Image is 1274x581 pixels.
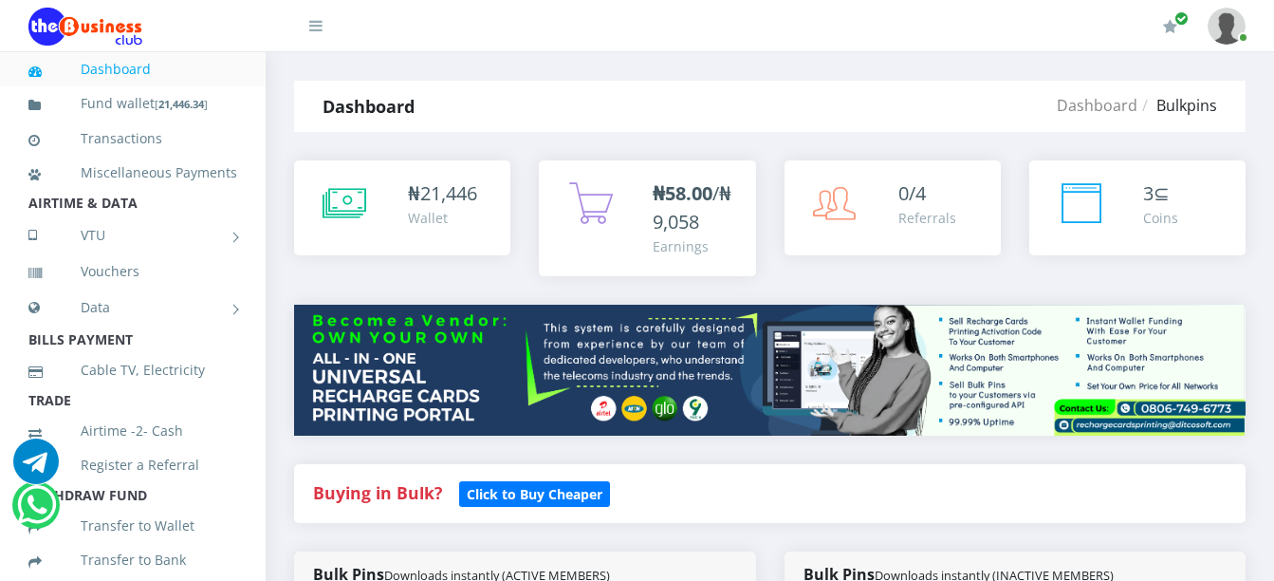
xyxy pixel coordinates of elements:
[1057,95,1137,116] a: Dashboard
[28,409,237,453] a: Airtime -2- Cash
[898,208,956,228] div: Referrals
[1174,11,1189,26] span: Renew/Upgrade Subscription
[1163,19,1177,34] i: Renew/Upgrade Subscription
[898,180,926,206] span: 0/4
[323,95,415,118] strong: Dashboard
[28,82,237,126] a: Fund wallet[21,446.34]
[28,151,237,195] a: Miscellaneous Payments
[28,504,237,548] a: Transfer to Wallet
[785,160,1001,255] a: 0/4 Referrals
[1143,208,1178,228] div: Coins
[420,180,477,206] span: 21,446
[539,160,755,276] a: ₦58.00/₦9,058 Earnings
[28,47,237,91] a: Dashboard
[28,8,142,46] img: Logo
[28,250,237,293] a: Vouchers
[294,305,1246,436] img: multitenant_rcp.png
[1208,8,1246,45] img: User
[17,497,56,528] a: Chat for support
[28,284,237,331] a: Data
[467,485,602,503] b: Click to Buy Cheaper
[13,453,59,484] a: Chat for support
[28,212,237,259] a: VTU
[459,481,610,504] a: Click to Buy Cheaper
[1137,94,1217,117] li: Bulkpins
[158,97,204,111] b: 21,446.34
[28,117,237,160] a: Transactions
[653,180,731,234] span: /₦9,058
[653,236,736,256] div: Earnings
[408,208,477,228] div: Wallet
[294,160,510,255] a: ₦21,446 Wallet
[28,443,237,487] a: Register a Referral
[408,179,477,208] div: ₦
[155,97,208,111] small: [ ]
[313,481,442,504] strong: Buying in Bulk?
[653,180,712,206] b: ₦58.00
[28,348,237,392] a: Cable TV, Electricity
[1143,179,1178,208] div: ⊆
[1143,180,1154,206] span: 3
